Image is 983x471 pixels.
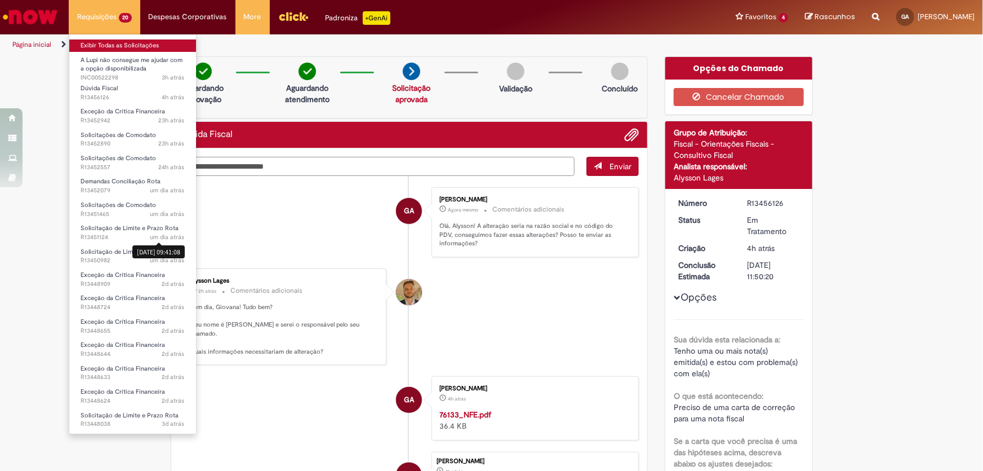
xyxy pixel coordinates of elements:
[190,303,378,356] p: Bom dia, Giovana! Tudo bem? Meu nome é [PERSON_NAME] e serei o responsável pelo seu chamado. Quai...
[69,339,196,360] a: Aberto R13448644 : Exceção da Crítica Financeira
[81,93,185,102] span: R13456126
[81,154,156,162] span: Solicitações de Comodato
[81,318,165,326] span: Exceção da Crítica Financeira
[396,198,422,224] div: Giovana De Lima Alves
[674,127,804,138] div: Grupo de Atribuição:
[81,350,185,359] span: R13448644
[176,82,230,105] p: Aguardando Aprovação
[150,210,185,218] time: 27/08/2025 10:27:55
[81,210,185,219] span: R13451465
[902,13,909,20] span: GA
[448,206,478,213] time: 28/08/2025 13:29:38
[81,248,179,256] span: Solicitação de Limite e Prazo Rota
[12,40,51,49] a: Página inicial
[299,63,316,80] img: check-circle-green.png
[624,127,639,142] button: Adicionar anexos
[81,116,185,125] span: R13452942
[610,161,631,171] span: Enviar
[81,233,185,242] span: R13451124
[81,280,185,289] span: R13448909
[278,8,309,25] img: click_logo_yellow_360x200.png
[69,246,196,267] a: Aberto R13450982 : Solicitação de Limite e Prazo Rota
[162,350,185,358] time: 26/08/2025 14:27:36
[748,243,775,253] span: 4h atrás
[159,116,185,125] span: 23h atrás
[69,269,196,290] a: Aberto R13448909 : Exceção da Crítica Financeira
[159,163,185,171] span: 24h atrás
[396,387,422,413] div: Giovana De Lima Alves
[150,186,185,195] span: um dia atrás
[81,131,156,139] span: Solicitações de Comodato
[81,56,183,73] span: A Lupi não consegue me ajudar com a opção disponibilizada
[805,12,855,23] a: Rascunhos
[81,327,185,336] span: R13448655
[674,391,763,401] b: O que está acontecendo:
[162,373,185,381] span: 2d atrás
[162,73,185,82] span: 3h atrás
[448,395,466,402] span: 4h atrás
[602,83,638,94] p: Concluído
[162,280,185,288] time: 26/08/2025 15:02:00
[81,341,165,349] span: Exceção da Crítica Financeira
[180,157,575,176] textarea: Digite sua mensagem aqui...
[162,420,185,428] span: 3d atrás
[180,130,233,140] h2: Dúvida Fiscal Histórico de tíquete
[162,303,185,311] time: 26/08/2025 14:37:53
[448,395,466,402] time: 28/08/2025 09:22:47
[69,316,196,337] a: Aberto R13448655 : Exceção da Crítica Financeira
[81,73,185,82] span: INC00522298
[439,385,627,392] div: [PERSON_NAME]
[159,139,185,148] span: 23h atrás
[199,288,217,294] span: 2h atrás
[674,436,797,469] b: Se a carta que você precisa é uma das hipóteses acima, descreva abaixo os ajustes desejados:
[81,271,165,279] span: Exceção da Crítica Financeira
[162,350,185,358] span: 2d atrás
[674,402,797,424] span: Preciso de uma carta de correção para uma nota fiscal
[69,386,196,407] a: Aberto R13448624 : Exceção da Crítica Financeira
[231,286,303,296] small: Comentários adicionais
[162,420,185,428] time: 26/08/2025 12:00:53
[674,334,780,345] b: Sua dúvida esta relacionada a:
[81,420,185,429] span: R13448038
[199,288,217,294] time: 28/08/2025 11:02:17
[119,13,132,23] span: 20
[194,63,212,80] img: check-circle-green.png
[748,214,800,237] div: Em Tratamento
[748,259,800,282] div: [DATE] 11:50:20
[507,63,524,80] img: img-circle-grey.png
[670,243,739,254] dt: Criação
[162,73,185,82] time: 28/08/2025 10:01:01
[69,292,196,313] a: Aberto R13448724 : Exceção da Crítica Financeira
[439,196,627,203] div: [PERSON_NAME]
[69,199,196,220] a: Aberto R13451465 : Solicitações de Comodato
[81,397,185,406] span: R13448624
[439,410,491,420] a: 76133_NFE.pdf
[81,411,179,420] span: Solicitação de Limite e Prazo Rota
[69,54,196,78] a: Aberto INC00522298 : A Lupi não consegue me ajudar com a opção disponibilizada
[448,206,478,213] span: Agora mesmo
[81,303,185,312] span: R13448724
[244,11,261,23] span: More
[162,373,185,381] time: 26/08/2025 14:25:58
[69,363,196,384] a: Aberto R13448633 : Exceção da Crítica Financeira
[748,197,800,209] div: R13456126
[150,210,185,218] span: um dia atrás
[150,233,185,241] span: um dia atrás
[748,243,775,253] time: 28/08/2025 09:22:55
[81,163,185,172] span: R13452557
[162,327,185,335] time: 26/08/2025 14:28:49
[745,11,776,23] span: Favoritos
[69,433,196,454] a: Aberto R13446763 : Solicitação de Limite e Prazo Rota
[162,93,185,102] span: 4h atrás
[665,57,812,80] div: Opções do Chamado
[81,177,161,186] span: Demandas Conciliação Rota
[190,278,378,284] div: Alysson Lages
[81,84,118,93] span: Dúvida Fiscal
[81,388,165,396] span: Exceção da Crítica Financeira
[81,107,165,116] span: Exceção da Crítica Financeira
[439,222,627,248] p: Olá, Alysson! A alteração seria na razão social e no código do PDV, conseguimos fazer essas alter...
[69,129,196,150] a: Aberto R13452890 : Solicitações de Comodato
[69,175,196,196] a: Aberto R13452079 : Demandas Conciliação Rota
[670,197,739,209] dt: Número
